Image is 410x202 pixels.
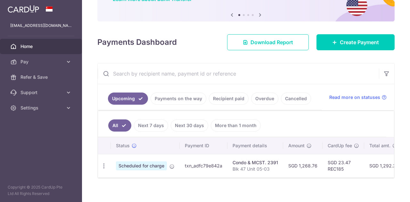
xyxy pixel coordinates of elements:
span: Read more on statuses [329,94,380,101]
span: Download Report [250,38,293,46]
a: Download Report [227,34,309,50]
a: Overdue [251,93,278,105]
a: All [108,119,131,132]
td: txn_adfc79e842a [180,154,227,177]
td: SGD 1,292.23 [364,154,404,177]
span: Scheduled for charge [116,161,167,170]
span: Settings [20,105,63,111]
span: Refer & Save [20,74,63,80]
p: [EMAIL_ADDRESS][DOMAIN_NAME] [10,22,72,29]
span: Home [20,43,63,50]
span: Amount [288,142,305,149]
a: Next 7 days [134,119,168,132]
span: Status [116,142,130,149]
td: SGD 1,268.76 [283,154,323,177]
a: More than 1 month [211,119,261,132]
a: Create Payment [316,34,395,50]
span: Help [14,4,28,10]
span: Support [20,89,63,96]
input: Search by recipient name, payment id or reference [98,63,379,84]
span: Total amt. [369,142,390,149]
span: Pay [20,59,63,65]
a: Cancelled [281,93,311,105]
td: SGD 23.47 REC185 [323,154,364,177]
a: Upcoming [108,93,148,105]
a: Next 30 days [171,119,208,132]
p: Blk 47 Unit 05-03 [233,166,278,172]
span: Create Payment [340,38,379,46]
th: Payment details [227,137,283,154]
a: Payments on the way [151,93,206,105]
span: CardUp fee [328,142,352,149]
th: Payment ID [180,137,227,154]
img: CardUp [8,5,39,13]
h4: Payments Dashboard [97,36,177,48]
a: Read more on statuses [329,94,387,101]
a: Recipient paid [209,93,249,105]
div: Condo & MCST. 2391 [233,159,278,166]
